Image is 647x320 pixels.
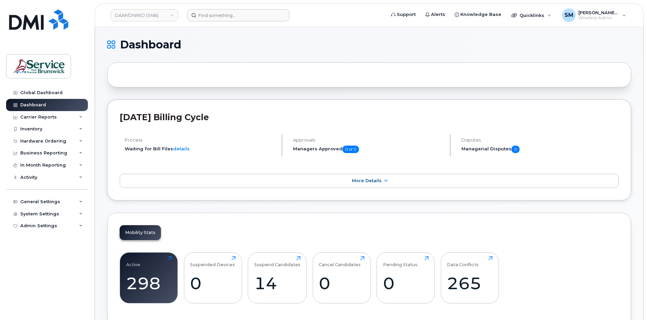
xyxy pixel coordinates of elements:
[254,256,301,299] a: Suspend Candidates14
[120,112,619,122] h2: [DATE] Billing Cycle
[319,256,364,299] a: Cancel Candidates0
[254,256,301,267] div: Suspend Candidates
[447,273,493,293] div: 265
[461,137,619,143] h4: Disputes
[126,273,172,293] div: 298
[511,146,520,153] span: 0
[126,256,140,267] div: Active
[125,137,276,143] h4: Process
[383,256,429,299] a: Pending Status0
[254,273,301,293] div: 14
[125,146,276,152] li: Waiting for Bill Files
[447,256,493,299] a: Data Conflicts265
[190,256,235,267] div: Suspended Devices
[352,178,382,183] span: More Details
[383,256,417,267] div: Pending Status
[319,273,364,293] div: 0
[120,40,181,50] span: Dashboard
[447,256,479,267] div: Data Conflicts
[293,137,444,143] h4: Approvals
[319,256,361,267] div: Cancel Candidates
[461,146,619,153] h5: Managerial Disputes
[383,273,429,293] div: 0
[126,256,172,299] a: Active298
[190,256,236,299] a: Suspended Devices0
[293,146,444,153] h5: Managers Approved
[190,273,236,293] div: 0
[342,146,359,153] span: 0 of 0
[173,146,190,151] a: details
